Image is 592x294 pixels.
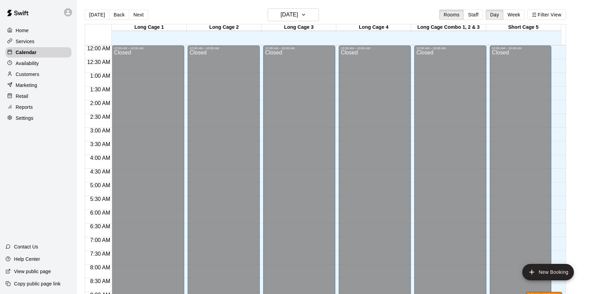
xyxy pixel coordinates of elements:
span: 8:30 AM [89,278,112,284]
p: View public page [14,268,51,275]
p: Contact Us [14,243,38,250]
p: Marketing [16,82,37,89]
p: Availability [16,60,39,67]
span: 8:00 AM [89,265,112,270]
div: 12:00 AM – 10:00 AM [341,47,409,50]
div: 12:00 AM – 10:00 AM [492,47,549,50]
span: 2:00 AM [89,100,112,106]
span: 1:00 AM [89,73,112,79]
p: Services [16,38,35,45]
span: 5:30 AM [89,196,112,202]
span: 6:30 AM [89,223,112,229]
a: Services [5,36,71,47]
a: Settings [5,113,71,123]
div: Long Cage 2 [187,24,261,31]
span: 1:30 AM [89,87,112,92]
p: Help Center [14,256,40,263]
button: [DATE] [85,10,109,20]
span: 12:00 AM [85,46,112,51]
button: Filter View [527,10,566,20]
button: [DATE] [268,8,319,21]
span: 5:00 AM [89,182,112,188]
a: Retail [5,91,71,101]
a: Customers [5,69,71,79]
p: Customers [16,71,39,78]
div: 12:00 AM – 10:00 AM [114,47,182,50]
button: Day [486,10,503,20]
div: Long Cage 3 [261,24,336,31]
span: 6:00 AM [89,210,112,216]
span: 3:30 AM [89,141,112,147]
p: Calendar [16,49,37,56]
div: Long Cage Combo 1, 2 & 3 [411,24,486,31]
div: 12:00 AM – 10:00 AM [265,47,333,50]
span: 7:30 AM [89,251,112,257]
span: 7:00 AM [89,237,112,243]
span: 12:30 AM [85,59,112,65]
p: Copy public page link [14,280,60,287]
h6: [DATE] [281,10,298,20]
p: Home [16,27,29,34]
button: add [522,264,574,280]
button: Rooms [439,10,464,20]
div: 12:00 AM – 10:00 AM [416,47,484,50]
a: Availability [5,58,71,68]
span: 2:30 AM [89,114,112,120]
p: Retail [16,93,28,100]
span: 3:00 AM [89,128,112,133]
div: Short Cage 5 [486,24,561,31]
button: Week [503,10,525,20]
button: Staff [463,10,483,20]
button: Next [129,10,148,20]
span: 4:00 AM [89,155,112,161]
p: Reports [16,104,33,111]
div: 12:00 AM – 10:00 AM [190,47,258,50]
div: Long Cage 1 [112,24,187,31]
p: Settings [16,115,33,122]
span: 4:30 AM [89,169,112,175]
a: Calendar [5,47,71,57]
a: Marketing [5,80,71,90]
a: Reports [5,102,71,112]
a: Home [5,25,71,36]
div: Long Cage 4 [336,24,411,31]
button: Back [109,10,129,20]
